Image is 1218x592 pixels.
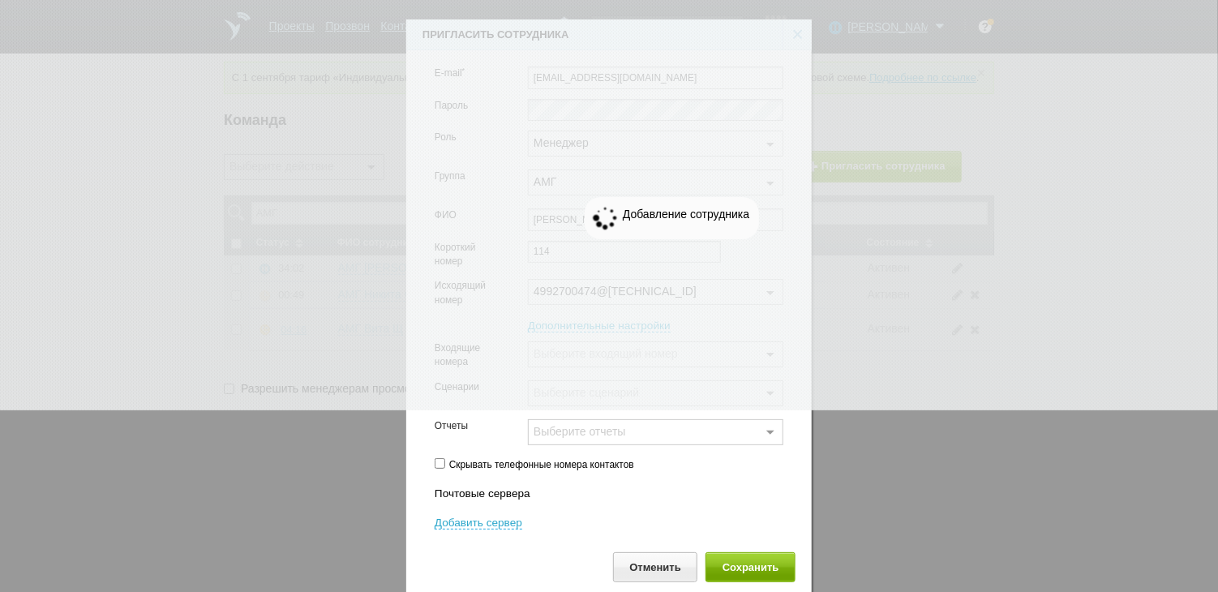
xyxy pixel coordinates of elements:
div: Почтовые сервера [435,486,783,502]
div: Добавление сотрудника [590,203,753,234]
div: Выберите отчеты [534,422,783,441]
label: Отчеты [435,419,504,434]
label: Скрывать телефонные номера контактов [449,458,634,478]
button: Отменить [613,552,698,582]
a: Добавить сервер [435,517,522,530]
button: Сохранить [705,552,796,582]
